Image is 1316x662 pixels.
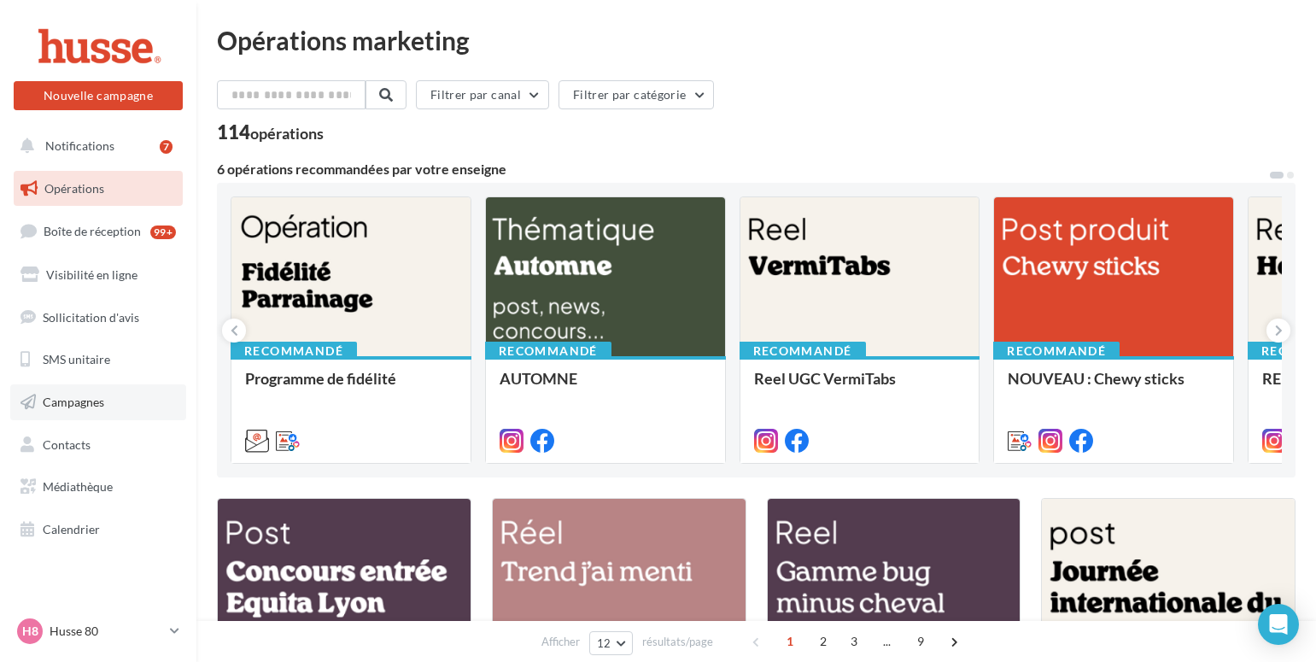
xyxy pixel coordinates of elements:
[217,123,324,142] div: 114
[993,342,1120,360] div: Recommandé
[559,80,714,109] button: Filtrer par catégorie
[160,140,173,154] div: 7
[44,224,141,238] span: Boîte de réception
[1008,370,1219,404] div: NOUVEAU : Chewy sticks
[500,370,711,404] div: AUTOMNE
[10,469,186,505] a: Médiathèque
[43,437,91,452] span: Contacts
[245,370,457,404] div: Programme de fidélité
[250,126,324,141] div: opérations
[50,623,163,640] p: Husse 80
[45,138,114,153] span: Notifications
[642,634,713,650] span: résultats/page
[907,628,934,655] span: 9
[597,636,611,650] span: 12
[217,27,1296,53] div: Opérations marketing
[10,384,186,420] a: Campagnes
[541,634,580,650] span: Afficher
[776,628,804,655] span: 1
[150,226,176,239] div: 99+
[10,342,186,378] a: SMS unitaire
[416,80,549,109] button: Filtrer par canal
[740,342,866,360] div: Recommandé
[14,615,183,647] a: H8 Husse 80
[874,628,901,655] span: ...
[43,479,113,494] span: Médiathèque
[43,522,100,536] span: Calendrier
[46,267,137,282] span: Visibilité en ligne
[10,427,186,463] a: Contacts
[43,395,104,409] span: Campagnes
[840,628,868,655] span: 3
[10,512,186,548] a: Calendrier
[231,342,357,360] div: Recommandé
[754,370,966,404] div: Reel UGC VermiTabs
[10,257,186,293] a: Visibilité en ligne
[43,352,110,366] span: SMS unitaire
[10,128,179,164] button: Notifications 7
[589,631,633,655] button: 12
[44,181,104,196] span: Opérations
[43,309,139,324] span: Sollicitation d'avis
[217,162,1268,176] div: 6 opérations recommandées par votre enseigne
[22,623,38,640] span: H8
[10,300,186,336] a: Sollicitation d'avis
[10,213,186,249] a: Boîte de réception99+
[810,628,837,655] span: 2
[1258,604,1299,645] div: Open Intercom Messenger
[485,342,611,360] div: Recommandé
[14,81,183,110] button: Nouvelle campagne
[10,171,186,207] a: Opérations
